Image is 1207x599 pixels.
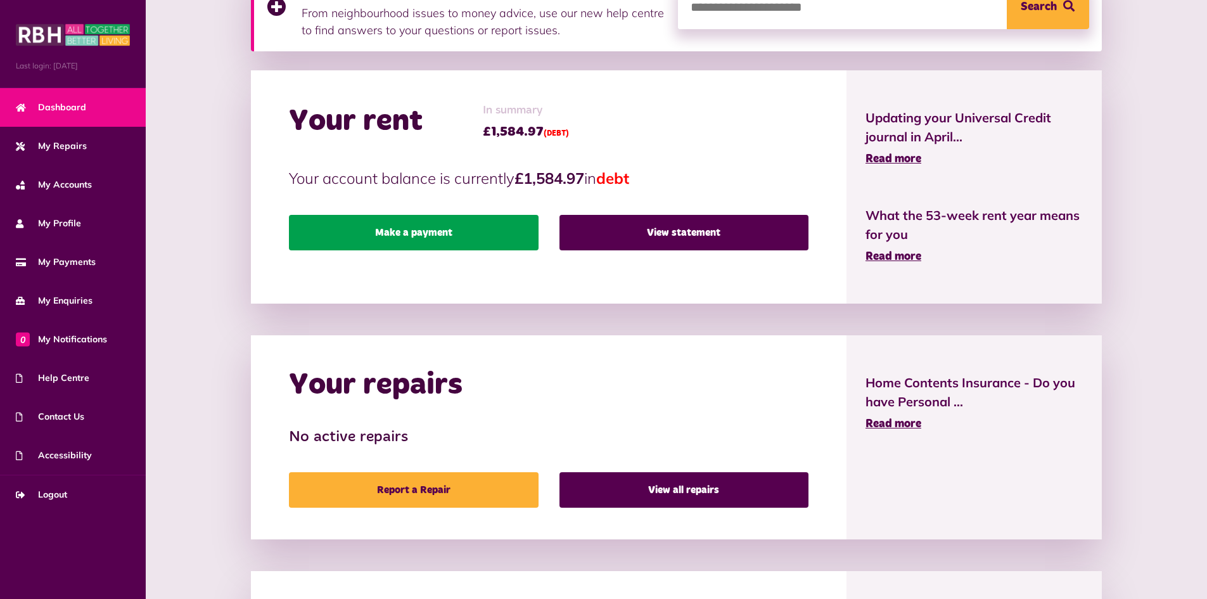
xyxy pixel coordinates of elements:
[596,169,629,188] span: debt
[865,206,1083,266] a: What the 53-week rent year means for you Read more
[16,217,81,230] span: My Profile
[16,22,130,48] img: MyRBH
[302,4,665,39] p: From neighbourhood issues to money advice, use our new help centre to find answers to your questi...
[865,373,1083,411] span: Home Contents Insurance - Do you have Personal ...
[16,255,96,269] span: My Payments
[865,108,1083,146] span: Updating your Universal Credit journal in April...
[865,418,921,430] span: Read more
[16,371,89,385] span: Help Centre
[865,206,1083,244] span: What the 53-week rent year means for you
[16,178,92,191] span: My Accounts
[544,130,569,138] span: (DEBT)
[559,215,808,250] a: View statement
[16,333,107,346] span: My Notifications
[289,367,463,404] h2: Your repairs
[289,215,538,250] a: Make a payment
[16,410,84,423] span: Contact Us
[16,101,86,114] span: Dashboard
[559,472,808,508] a: View all repairs
[289,103,423,140] h2: Your rent
[16,449,92,462] span: Accessibility
[865,373,1083,433] a: Home Contents Insurance - Do you have Personal ... Read more
[16,488,67,501] span: Logout
[16,60,130,72] span: Last login: [DATE]
[483,102,569,119] span: In summary
[865,108,1083,168] a: Updating your Universal Credit journal in April... Read more
[483,122,569,141] span: £1,584.97
[289,167,808,190] p: Your account balance is currently in
[289,472,538,508] a: Report a Repair
[16,294,93,307] span: My Enquiries
[865,153,921,165] span: Read more
[514,169,584,188] strong: £1,584.97
[16,139,87,153] span: My Repairs
[289,428,808,447] h3: No active repairs
[865,251,921,262] span: Read more
[16,332,30,346] span: 0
